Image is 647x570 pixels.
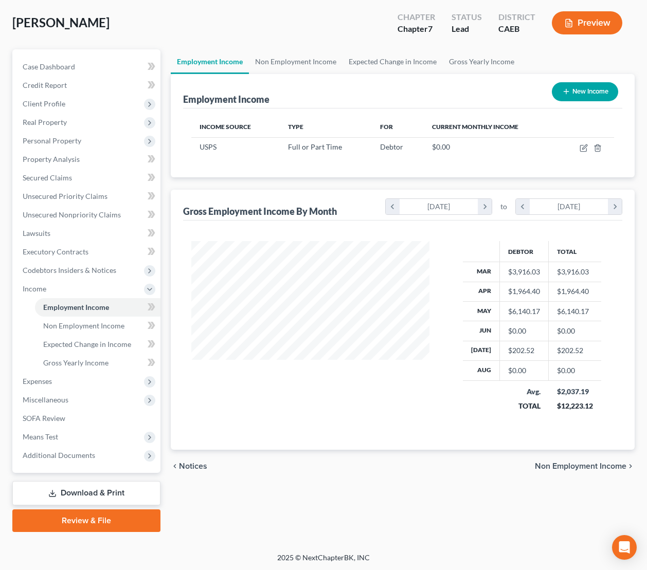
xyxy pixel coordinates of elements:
[463,321,500,341] th: Jun
[23,81,67,89] span: Credit Report
[549,321,601,341] td: $0.00
[288,142,342,151] span: Full or Part Time
[171,462,179,470] i: chevron_left
[200,123,251,131] span: Income Source
[549,341,601,360] td: $202.52
[549,262,601,282] td: $3,916.03
[12,481,160,505] a: Download & Print
[23,192,107,200] span: Unsecured Priority Claims
[183,93,269,105] div: Employment Income
[343,49,443,74] a: Expected Change in Income
[35,298,160,317] a: Employment Income
[549,361,601,380] td: $0.00
[549,241,601,262] th: Total
[23,432,58,441] span: Means Test
[516,199,530,214] i: chevron_left
[508,401,541,411] div: TOTAL
[398,23,435,35] div: Chapter
[552,11,622,34] button: Preview
[508,365,540,376] div: $0.00
[500,241,549,262] th: Debtor
[452,23,482,35] div: Lead
[508,326,540,336] div: $0.00
[508,345,540,356] div: $202.52
[508,286,540,297] div: $1,964.40
[463,282,500,301] th: Apr
[508,267,540,277] div: $3,916.03
[35,354,160,372] a: Gross Yearly Income
[23,99,65,108] span: Client Profile
[535,462,626,470] span: Non Employment Income
[498,11,535,23] div: District
[432,142,450,151] span: $0.00
[530,199,608,214] div: [DATE]
[23,284,46,293] span: Income
[23,247,88,256] span: Executory Contracts
[14,58,160,76] a: Case Dashboard
[14,243,160,261] a: Executory Contracts
[23,173,72,182] span: Secured Claims
[12,15,110,30] span: [PERSON_NAME]
[249,49,343,74] a: Non Employment Income
[23,451,95,459] span: Additional Documents
[14,206,160,224] a: Unsecured Nonpriority Claims
[23,155,80,163] span: Property Analysis
[398,11,435,23] div: Chapter
[463,341,500,360] th: [DATE]
[557,401,593,411] div: $12,223.12
[612,535,637,560] div: Open Intercom Messenger
[23,210,121,219] span: Unsecured Nonpriority Claims
[14,224,160,243] a: Lawsuits
[400,199,478,214] div: [DATE]
[443,49,520,74] a: Gross Yearly Income
[171,49,249,74] a: Employment Income
[432,123,518,131] span: Current Monthly Income
[23,62,75,71] span: Case Dashboard
[452,11,482,23] div: Status
[23,377,52,385] span: Expenses
[183,205,337,217] div: Gross Employment Income By Month
[179,462,207,470] span: Notices
[23,118,67,126] span: Real Property
[508,306,540,317] div: $6,140.17
[478,199,492,214] i: chevron_right
[557,387,593,397] div: $2,037.19
[35,317,160,335] a: Non Employment Income
[380,123,393,131] span: For
[288,123,303,131] span: Type
[380,142,403,151] span: Debtor
[498,23,535,35] div: CAEB
[43,358,109,367] span: Gross Yearly Income
[14,409,160,428] a: SOFA Review
[463,361,500,380] th: Aug
[463,301,500,321] th: May
[23,266,116,274] span: Codebtors Insiders & Notices
[549,301,601,321] td: $6,140.17
[43,340,131,348] span: Expected Change in Income
[428,24,433,33] span: 7
[12,509,160,532] a: Review & File
[14,150,160,169] a: Property Analysis
[500,201,507,212] span: to
[14,187,160,206] a: Unsecured Priority Claims
[14,169,160,187] a: Secured Claims
[23,136,81,145] span: Personal Property
[508,387,541,397] div: Avg.
[386,199,400,214] i: chevron_left
[552,82,618,101] button: New Income
[14,76,160,95] a: Credit Report
[23,414,65,422] span: SOFA Review
[23,229,50,237] span: Lawsuits
[43,321,124,330] span: Non Employment Income
[626,462,635,470] i: chevron_right
[608,199,622,214] i: chevron_right
[43,303,109,311] span: Employment Income
[535,462,635,470] button: Non Employment Income chevron_right
[549,282,601,301] td: $1,964.40
[200,142,217,151] span: USPS
[463,262,500,282] th: Mar
[35,335,160,354] a: Expected Change in Income
[23,395,68,404] span: Miscellaneous
[171,462,207,470] button: chevron_left Notices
